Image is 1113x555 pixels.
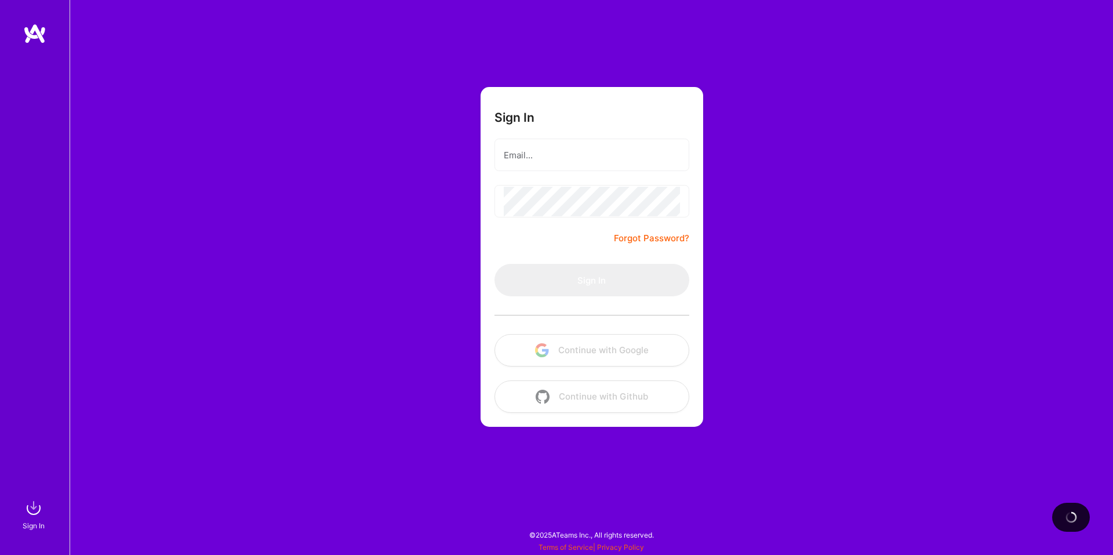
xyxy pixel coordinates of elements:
[22,496,45,520] img: sign in
[494,380,689,413] button: Continue with Github
[494,334,689,367] button: Continue with Google
[535,343,549,357] img: icon
[70,520,1113,549] div: © 2025 ATeams Inc., All rights reserved.
[539,543,593,552] a: Terms of Service
[24,496,45,532] a: sign inSign In
[23,520,45,532] div: Sign In
[23,23,46,44] img: logo
[536,390,550,404] img: icon
[494,264,689,296] button: Sign In
[614,231,689,245] a: Forgot Password?
[597,543,644,552] a: Privacy Policy
[539,543,644,552] span: |
[504,140,680,170] input: Email...
[1065,512,1077,523] img: loading
[494,110,534,125] h3: Sign In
